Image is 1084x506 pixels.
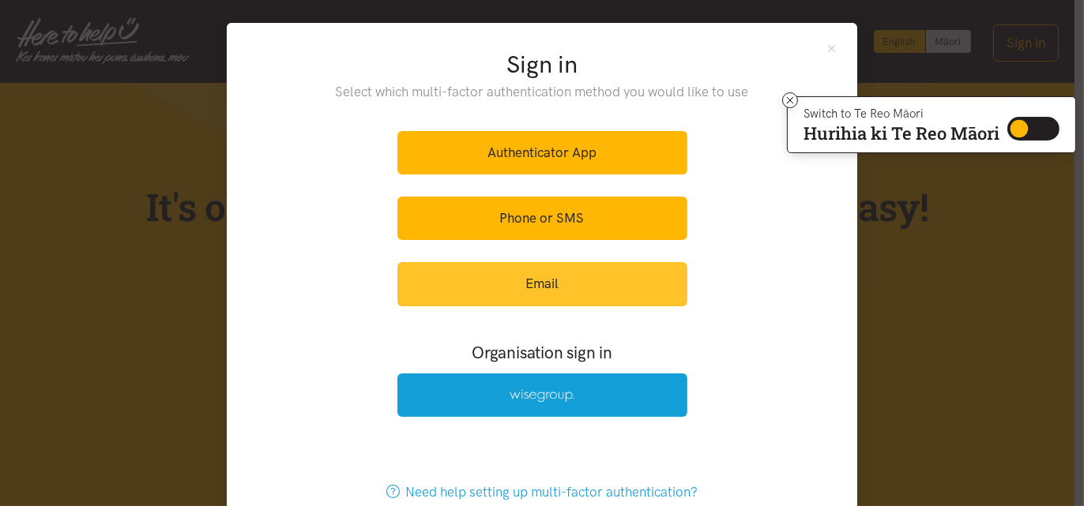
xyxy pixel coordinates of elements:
[804,126,999,141] p: Hurihia ki Te Reo Māori
[397,262,687,305] a: Email
[825,42,838,55] button: Close
[303,48,781,81] h2: Sign in
[510,389,574,403] img: Wise Group
[354,341,730,364] h3: Organisation sign in
[804,109,999,118] p: Switch to Te Reo Māori
[303,81,781,103] p: Select which multi-factor authentication method you would like to use
[397,197,687,240] a: Phone or SMS
[397,131,687,174] a: Authenticator App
